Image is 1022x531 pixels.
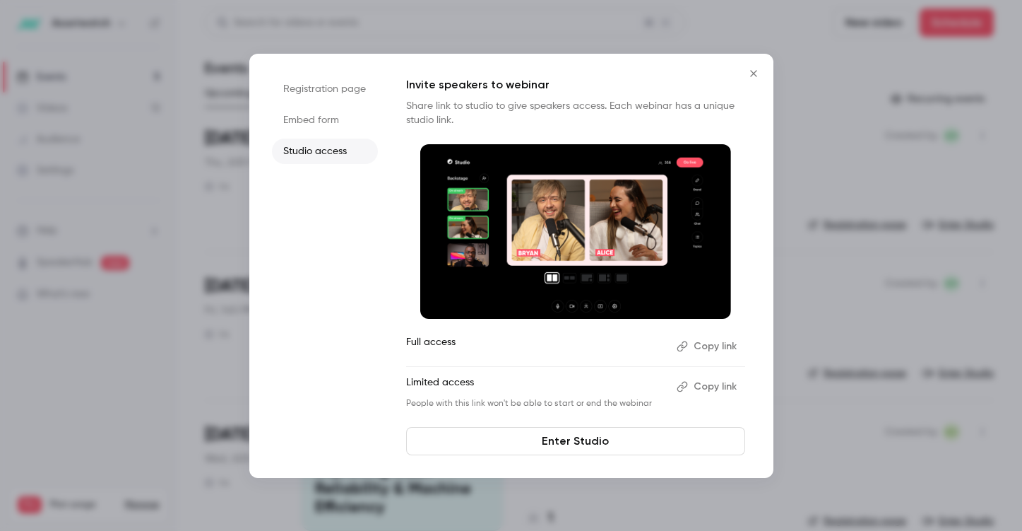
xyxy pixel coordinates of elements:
button: Copy link [671,335,745,358]
a: Enter Studio [406,427,745,455]
li: Embed form [272,107,378,133]
p: Invite speakers to webinar [406,76,745,93]
p: Full access [406,335,665,358]
p: Share link to studio to give speakers access. Each webinar has a unique studio link. [406,99,745,127]
li: Studio access [272,139,378,164]
button: Copy link [671,375,745,398]
p: People with this link won't be able to start or end the webinar [406,398,665,409]
img: Invite speakers to webinar [420,144,731,320]
button: Close [739,59,768,88]
li: Registration page [272,76,378,102]
p: Limited access [406,375,665,398]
